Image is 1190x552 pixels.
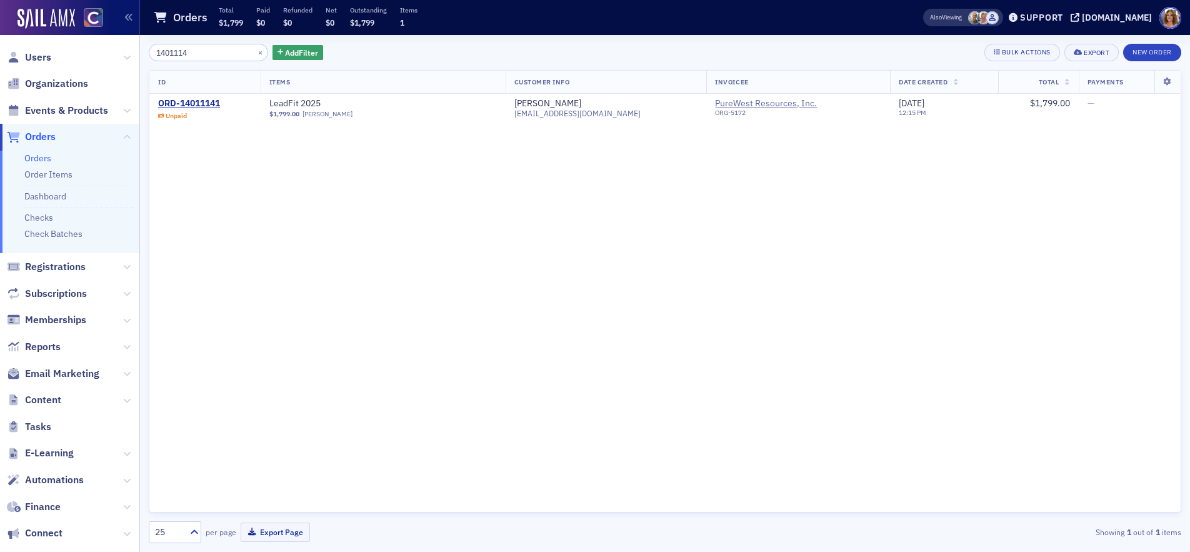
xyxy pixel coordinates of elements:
[1030,98,1070,109] span: $1,799.00
[1123,46,1181,57] a: New Order
[24,228,82,239] a: Check Batches
[326,6,337,14] p: Net
[899,108,926,117] time: 12:15 PM
[7,393,61,407] a: Content
[302,110,352,118] a: [PERSON_NAME]
[1039,78,1059,86] span: Total
[7,367,99,381] a: Email Marketing
[24,153,51,164] a: Orders
[846,526,1181,538] div: Showing out of items
[715,98,829,109] a: PureWest Resources, Inc.
[283,6,312,14] p: Refunded
[400,18,404,28] span: 1
[1087,78,1124,86] span: Payments
[977,11,990,24] span: Jill Turner
[715,78,748,86] span: Invoicee
[283,18,292,28] span: $0
[285,47,318,58] span: Add Filter
[206,526,236,538] label: per page
[241,523,310,542] button: Export Page
[25,420,51,434] span: Tasks
[269,110,299,118] span: $1,799.00
[7,340,61,354] a: Reports
[269,78,291,86] span: Items
[25,77,88,91] span: Organizations
[7,313,86,327] a: Memberships
[24,191,66,202] a: Dashboard
[930,13,962,22] span: Viewing
[350,18,374,28] span: $1,799
[25,104,108,118] span: Events & Products
[7,287,87,301] a: Subscriptions
[84,8,103,28] img: SailAMX
[75,8,103,29] a: View Homepage
[269,98,427,109] a: LeadFit 2025
[514,98,581,109] a: [PERSON_NAME]
[272,45,324,61] button: AddFilter
[984,44,1060,61] button: Bulk Actions
[1159,7,1181,29] span: Profile
[1084,49,1109,56] div: Export
[219,6,243,14] p: Total
[715,109,829,121] div: ORG-5172
[25,393,61,407] span: Content
[25,287,87,301] span: Subscriptions
[1002,49,1051,56] div: Bulk Actions
[7,77,88,91] a: Organizations
[1064,44,1119,61] button: Export
[7,473,84,487] a: Automations
[715,98,881,122] span: PureWest Resources, Inc.
[1123,44,1181,61] button: New Order
[25,340,61,354] span: Reports
[256,6,270,14] p: Paid
[986,11,999,24] span: Floria Group
[256,18,265,28] span: $0
[25,51,51,64] span: Users
[514,78,570,86] span: Customer Info
[24,212,53,223] a: Checks
[255,46,266,58] button: ×
[158,98,220,109] a: ORD-14011141
[25,446,74,460] span: E-Learning
[7,51,51,64] a: Users
[25,130,56,144] span: Orders
[7,130,56,144] a: Orders
[968,11,981,24] span: Derrol Moorhead
[7,260,86,274] a: Registrations
[1153,526,1162,538] strong: 1
[7,500,61,514] a: Finance
[173,10,207,25] h1: Orders
[1087,98,1094,109] span: —
[514,109,641,118] span: [EMAIL_ADDRESS][DOMAIN_NAME]
[149,44,268,61] input: Search…
[1082,12,1152,23] div: [DOMAIN_NAME]
[326,18,334,28] span: $0
[930,13,942,21] div: Also
[7,420,51,434] a: Tasks
[17,9,75,29] img: SailAMX
[1124,526,1133,538] strong: 1
[1020,12,1063,23] div: Support
[25,473,84,487] span: Automations
[400,6,417,14] p: Items
[158,78,166,86] span: ID
[7,446,74,460] a: E-Learning
[219,18,243,28] span: $1,799
[1071,13,1156,22] button: [DOMAIN_NAME]
[155,526,182,539] div: 25
[25,313,86,327] span: Memberships
[25,260,86,274] span: Registrations
[25,526,62,540] span: Connect
[24,169,72,180] a: Order Items
[25,500,61,514] span: Finance
[166,112,187,120] div: Unpaid
[899,98,924,109] span: [DATE]
[7,104,108,118] a: Events & Products
[899,78,947,86] span: Date Created
[350,6,387,14] p: Outstanding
